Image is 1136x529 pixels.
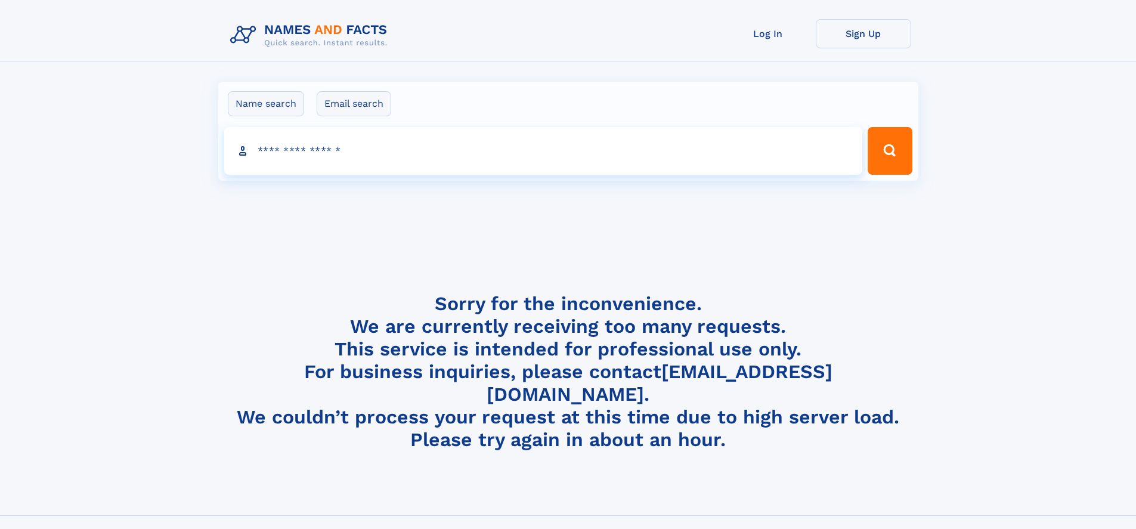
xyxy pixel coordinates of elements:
[228,91,304,116] label: Name search
[225,19,397,51] img: Logo Names and Facts
[225,292,911,451] h4: Sorry for the inconvenience. We are currently receiving too many requests. This service is intend...
[816,19,911,48] a: Sign Up
[868,127,912,175] button: Search Button
[720,19,816,48] a: Log In
[317,91,391,116] label: Email search
[224,127,863,175] input: search input
[487,360,832,406] a: [EMAIL_ADDRESS][DOMAIN_NAME]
